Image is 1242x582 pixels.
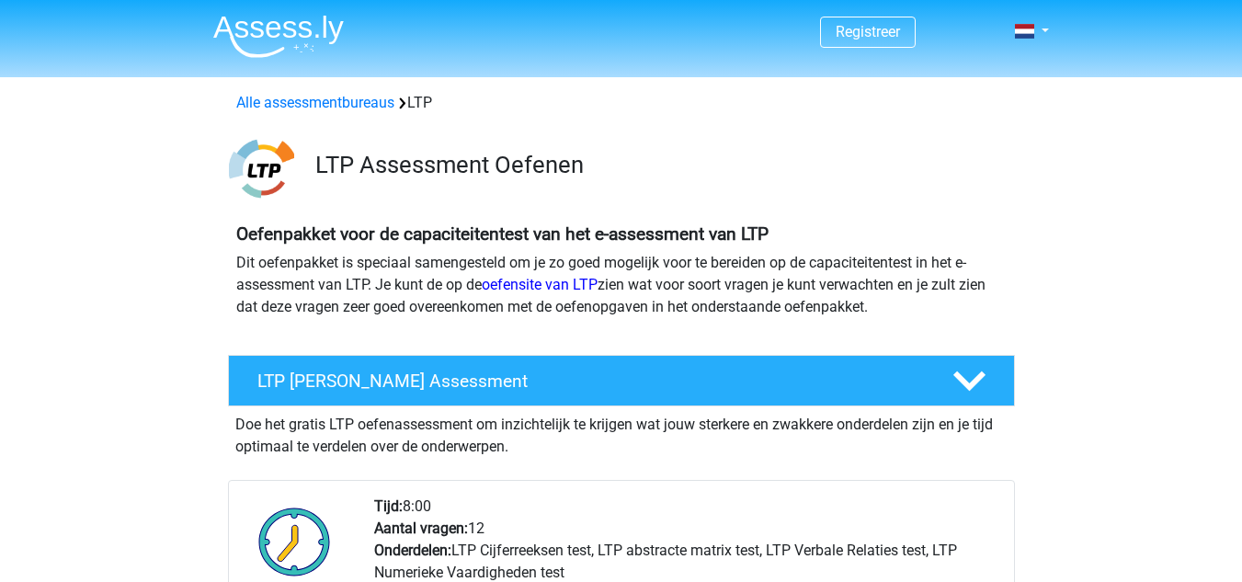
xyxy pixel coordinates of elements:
[374,497,403,515] b: Tijd:
[229,136,294,201] img: ltp.png
[257,371,923,392] h4: LTP [PERSON_NAME] Assessment
[221,355,1022,406] a: LTP [PERSON_NAME] Assessment
[836,23,900,40] a: Registreer
[236,223,769,245] b: Oefenpakket voor de capaciteitentest van het e-assessment van LTP
[236,252,1007,318] p: Dit oefenpakket is speciaal samengesteld om je zo goed mogelijk voor te bereiden op de capaciteit...
[374,519,468,537] b: Aantal vragen:
[374,542,451,559] b: Onderdelen:
[315,151,1000,179] h3: LTP Assessment Oefenen
[229,92,1014,114] div: LTP
[236,94,394,111] a: Alle assessmentbureaus
[228,406,1015,458] div: Doe het gratis LTP oefenassessment om inzichtelijk te krijgen wat jouw sterkere en zwakkere onder...
[213,15,344,58] img: Assessly
[482,276,598,293] a: oefensite van LTP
